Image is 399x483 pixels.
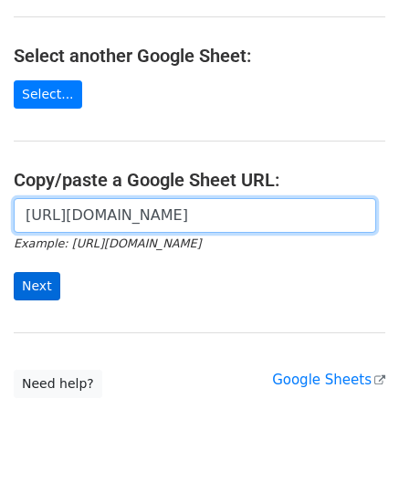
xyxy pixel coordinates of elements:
h4: Select another Google Sheet: [14,45,385,67]
small: Example: [URL][DOMAIN_NAME] [14,236,201,250]
a: Google Sheets [272,372,385,388]
input: Next [14,272,60,300]
a: Select... [14,80,82,109]
a: Need help? [14,370,102,398]
iframe: Chat Widget [308,395,399,483]
h4: Copy/paste a Google Sheet URL: [14,169,385,191]
input: Paste your Google Sheet URL here [14,198,376,233]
